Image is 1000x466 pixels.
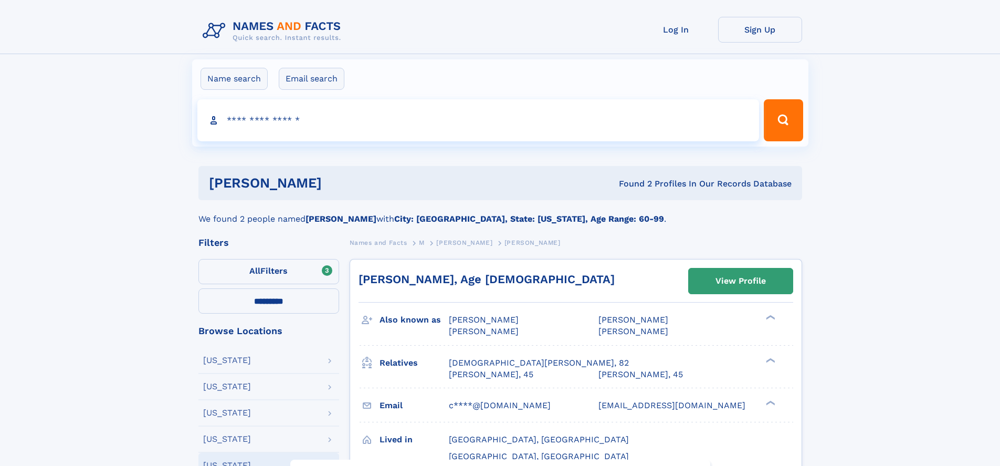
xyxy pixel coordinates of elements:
[449,326,519,336] span: [PERSON_NAME]
[350,236,407,249] a: Names and Facts
[763,357,776,364] div: ❯
[504,239,561,246] span: [PERSON_NAME]
[198,17,350,45] img: Logo Names and Facts
[436,236,492,249] a: [PERSON_NAME]
[306,214,376,224] b: [PERSON_NAME]
[198,326,339,336] div: Browse Locations
[198,238,339,247] div: Filters
[449,434,629,444] span: [GEOGRAPHIC_DATA], [GEOGRAPHIC_DATA]
[634,17,718,43] a: Log In
[197,99,760,141] input: search input
[419,239,425,246] span: M
[380,311,449,329] h3: Also known as
[394,214,664,224] b: City: [GEOGRAPHIC_DATA], State: [US_STATE], Age Range: 60-99
[449,451,629,461] span: [GEOGRAPHIC_DATA], [GEOGRAPHIC_DATA]
[203,356,251,365] div: [US_STATE]
[209,177,470,190] h1: [PERSON_NAME]
[203,409,251,417] div: [US_STATE]
[715,269,766,293] div: View Profile
[598,326,668,336] span: [PERSON_NAME]
[436,239,492,246] span: [PERSON_NAME]
[449,369,533,380] a: [PERSON_NAME], 45
[470,178,792,190] div: Found 2 Profiles In Our Records Database
[764,99,803,141] button: Search Button
[249,266,260,276] span: All
[380,354,449,372] h3: Relatives
[203,382,251,391] div: [US_STATE]
[689,268,793,294] a: View Profile
[198,200,802,225] div: We found 2 people named with .
[449,315,519,325] span: [PERSON_NAME]
[449,357,629,369] a: [DEMOGRAPHIC_DATA][PERSON_NAME], 82
[380,431,449,449] h3: Lived in
[718,17,802,43] a: Sign Up
[198,259,339,284] label: Filters
[359,273,615,286] a: [PERSON_NAME], Age [DEMOGRAPHIC_DATA]
[279,68,344,90] label: Email search
[598,315,668,325] span: [PERSON_NAME]
[763,314,776,321] div: ❯
[419,236,425,249] a: M
[203,435,251,443] div: [US_STATE]
[380,397,449,415] h3: Email
[201,68,268,90] label: Name search
[598,400,745,410] span: [EMAIL_ADDRESS][DOMAIN_NAME]
[763,399,776,406] div: ❯
[598,369,683,380] a: [PERSON_NAME], 45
